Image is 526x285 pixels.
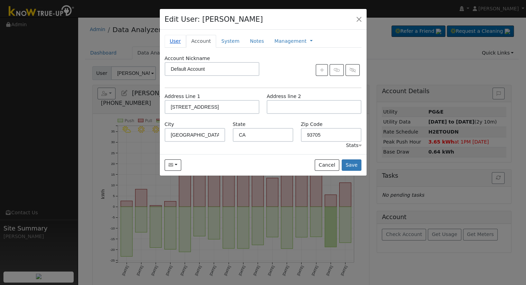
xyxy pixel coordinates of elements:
[244,35,269,48] a: Notes
[274,38,306,45] a: Management
[165,14,263,25] h4: Edit User: [PERSON_NAME]
[315,159,339,171] button: Cancel
[346,142,361,149] div: Stats
[216,35,245,48] a: System
[233,121,246,128] label: State
[165,121,174,128] label: City
[186,35,216,48] a: Account
[342,159,362,171] button: Save
[330,64,344,76] button: Link Account
[345,64,360,76] button: Unlink Account
[165,35,186,48] a: User
[165,55,210,62] label: Account Nickname
[165,93,200,100] label: Address Line 1
[165,159,182,171] button: mahalst@yahoo.com
[301,121,323,128] label: Zip Code
[267,93,301,100] label: Address line 2
[316,64,328,76] button: Create New Account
